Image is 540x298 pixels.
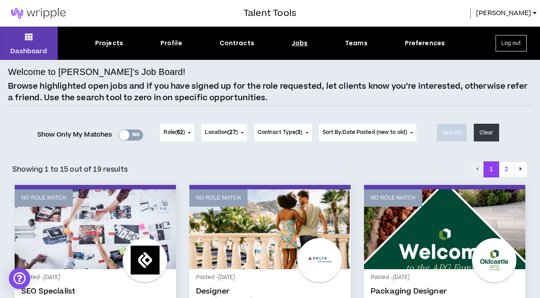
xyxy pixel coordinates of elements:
p: No Role Match [21,194,66,202]
h3: Talent Tools [244,7,296,20]
span: Show Only My Matches [37,128,112,141]
button: 1 [484,161,499,177]
p: Showing 1 to 15 out of 19 results [12,164,128,175]
div: Teams [345,39,368,48]
p: Posted - [DATE] [371,274,519,282]
span: 3 [297,129,300,136]
span: [PERSON_NAME] [476,8,531,18]
div: Projects [95,39,123,48]
h4: Welcome to [PERSON_NAME]’s Job Board! [8,65,185,78]
p: Posted - [DATE] [21,274,169,282]
p: Dashboard [10,47,47,56]
span: Contract Type ( ) [258,129,303,137]
button: 2 [499,161,514,177]
button: Sort By:Date Posted (new to old) [319,124,417,141]
div: Profile [160,39,182,48]
button: Contract Type(3) [254,124,312,141]
p: No Role Match [371,194,416,202]
button: Location(27) [201,124,247,141]
a: Packaging Designer [371,287,519,296]
button: Search [437,124,467,141]
button: Log out [496,35,527,51]
div: Open Intercom Messenger [9,268,30,289]
nav: pagination [470,161,528,177]
span: 62 [177,129,183,136]
button: Clear [474,124,500,141]
button: Role(62) [160,124,194,141]
p: Posted - [DATE] [196,274,344,282]
div: Preferences [405,39,445,48]
p: No Role Match [196,194,241,202]
a: No Role Match [364,189,525,269]
a: SEO Specialist [21,287,169,296]
span: Role ( ) [164,129,185,137]
a: No Role Match [15,189,176,269]
span: Sort By: Date Posted (new to old) [323,129,408,136]
a: Designer [196,287,344,296]
a: No Role Match [189,189,351,269]
p: Browse highlighted open jobs and if you have signed up for the role requested, let clients know y... [8,81,532,103]
span: 27 [229,129,236,136]
div: Contracts [220,39,254,48]
span: Location ( ) [205,129,237,137]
